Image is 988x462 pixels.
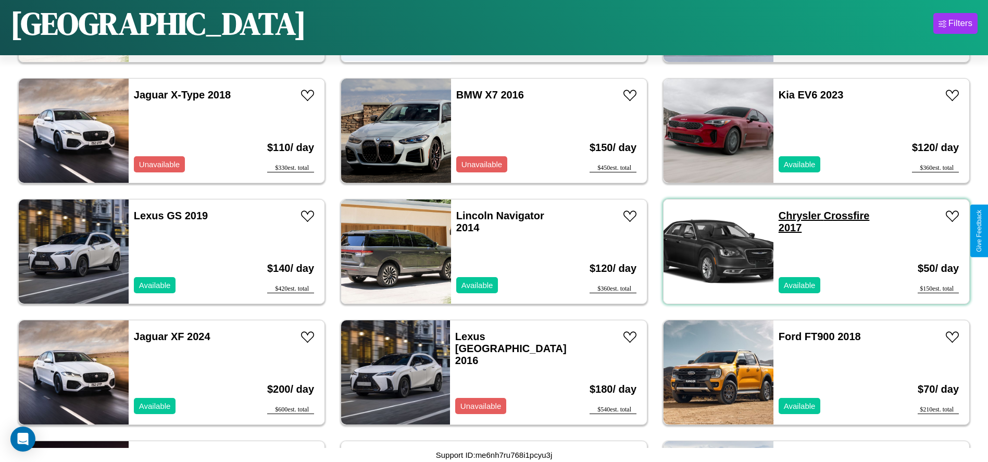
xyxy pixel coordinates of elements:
h3: $ 50 / day [918,252,959,285]
div: Give Feedback [976,210,983,252]
a: Ford FT900 2018 [779,331,861,342]
h3: $ 110 / day [267,131,314,164]
div: $ 210 est. total [918,406,959,414]
h3: $ 180 / day [590,373,636,406]
button: Filters [933,13,978,34]
div: $ 450 est. total [590,164,636,172]
div: $ 540 est. total [590,406,636,414]
div: $ 600 est. total [267,406,314,414]
div: $ 360 est. total [912,164,959,172]
a: Lexus [GEOGRAPHIC_DATA] 2016 [455,331,567,366]
h3: $ 120 / day [590,252,636,285]
h3: $ 200 / day [267,373,314,406]
p: Available [784,278,816,292]
p: Available [139,278,171,292]
div: $ 360 est. total [590,285,636,293]
p: Available [461,278,493,292]
div: Open Intercom Messenger [10,427,35,452]
p: Available [784,399,816,413]
a: Lincoln Navigator 2014 [456,210,544,233]
h3: $ 70 / day [918,373,959,406]
h1: [GEOGRAPHIC_DATA] [10,2,306,45]
a: BMW X7 2016 [456,89,524,101]
div: $ 150 est. total [918,285,959,293]
div: $ 330 est. total [267,164,314,172]
p: Unavailable [139,157,180,171]
p: Unavailable [460,399,501,413]
p: Available [139,399,171,413]
a: Lexus GS 2019 [134,210,208,221]
p: Support ID: me6nh7ru768i1pcyu3j [436,448,552,462]
h3: $ 140 / day [267,252,314,285]
a: Kia EV6 2023 [779,89,844,101]
h3: $ 120 / day [912,131,959,164]
a: Chrysler Crossfire 2017 [779,210,870,233]
a: Jaguar X-Type 2018 [134,89,231,101]
p: Available [784,157,816,171]
p: Unavailable [461,157,502,171]
div: Filters [948,18,972,29]
div: $ 420 est. total [267,285,314,293]
h3: $ 150 / day [590,131,636,164]
a: Jaguar XF 2024 [134,331,210,342]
